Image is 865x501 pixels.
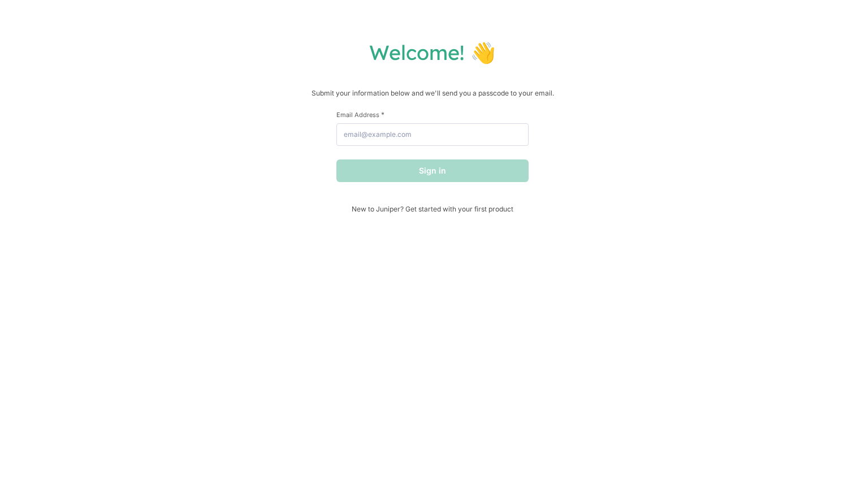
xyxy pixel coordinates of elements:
[11,88,854,99] p: Submit your information below and we'll send you a passcode to your email.
[336,110,529,119] label: Email Address
[11,40,854,65] h1: Welcome! 👋
[381,110,384,119] span: This field is required.
[336,123,529,146] input: email@example.com
[336,205,529,213] span: New to Juniper? Get started with your first product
